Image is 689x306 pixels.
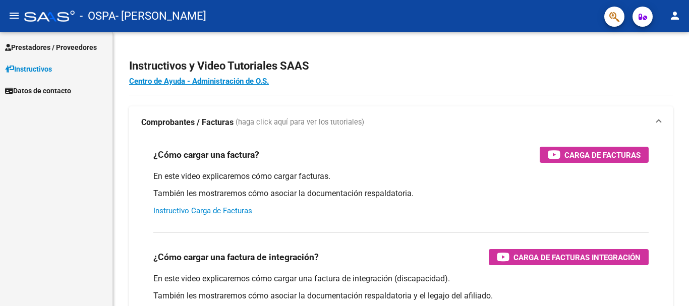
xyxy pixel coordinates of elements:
span: Datos de contacto [5,85,71,96]
h3: ¿Cómo cargar una factura de integración? [153,250,319,264]
mat-expansion-panel-header: Comprobantes / Facturas (haga click aquí para ver los tutoriales) [129,106,673,139]
mat-icon: menu [8,10,20,22]
span: - OSPA [80,5,116,27]
span: Carga de Facturas Integración [513,251,641,264]
p: También les mostraremos cómo asociar la documentación respaldatoria y el legajo del afiliado. [153,290,649,301]
span: Instructivos [5,64,52,75]
mat-icon: person [669,10,681,22]
a: Instructivo Carga de Facturas [153,206,252,215]
span: (haga click aquí para ver los tutoriales) [236,117,364,128]
h2: Instructivos y Video Tutoriales SAAS [129,56,673,76]
a: Centro de Ayuda - Administración de O.S. [129,77,269,86]
button: Carga de Facturas [540,147,649,163]
h3: ¿Cómo cargar una factura? [153,148,259,162]
span: Carga de Facturas [564,149,641,161]
button: Carga de Facturas Integración [489,249,649,265]
p: En este video explicaremos cómo cargar una factura de integración (discapacidad). [153,273,649,284]
p: En este video explicaremos cómo cargar facturas. [153,171,649,182]
span: Prestadores / Proveedores [5,42,97,53]
iframe: Intercom live chat [655,272,679,296]
p: También les mostraremos cómo asociar la documentación respaldatoria. [153,188,649,199]
strong: Comprobantes / Facturas [141,117,234,128]
span: - [PERSON_NAME] [116,5,206,27]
